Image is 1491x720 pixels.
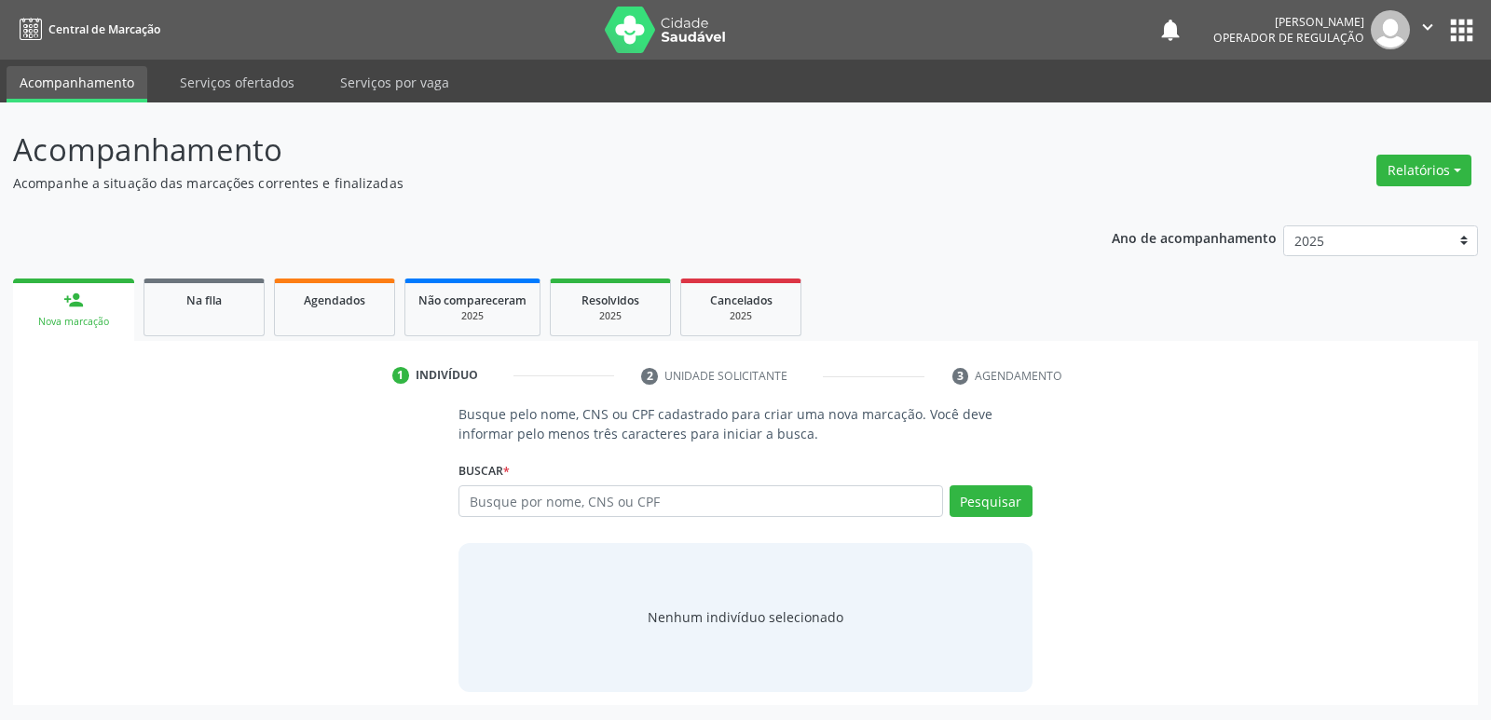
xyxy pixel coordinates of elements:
span: Resolvidos [581,292,639,308]
div: 1 [392,367,409,384]
button: Relatórios [1376,155,1471,186]
input: Busque por nome, CNS ou CPF [458,485,942,517]
span: Agendados [304,292,365,308]
i:  [1417,17,1438,37]
div: Indivíduo [416,367,478,384]
a: Serviços por vaga [327,66,462,99]
button: notifications [1157,17,1183,43]
button: Pesquisar [950,485,1033,517]
a: Acompanhamento [7,66,147,102]
p: Acompanhamento [13,127,1038,173]
p: Ano de acompanhamento [1112,225,1277,249]
a: Serviços ofertados [167,66,308,99]
span: Não compareceram [418,292,527,308]
div: 2025 [418,309,527,323]
button:  [1410,10,1445,49]
div: Nenhum indivíduo selecionado [648,607,843,627]
p: Acompanhe a situação das marcações correntes e finalizadas [13,173,1038,193]
span: Cancelados [710,292,773,308]
span: Na fila [186,292,222,308]
button: apps [1445,14,1478,47]
div: 2025 [564,309,657,323]
div: [PERSON_NAME] [1213,14,1364,30]
span: Central de Marcação [48,21,160,37]
img: img [1371,10,1410,49]
a: Central de Marcação [13,14,160,45]
p: Busque pelo nome, CNS ou CPF cadastrado para criar uma nova marcação. Você deve informar pelo men... [458,404,1032,443]
div: 2025 [694,309,787,323]
span: Operador de regulação [1213,30,1364,46]
div: person_add [63,290,84,310]
label: Buscar [458,456,510,485]
div: Nova marcação [26,315,121,329]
